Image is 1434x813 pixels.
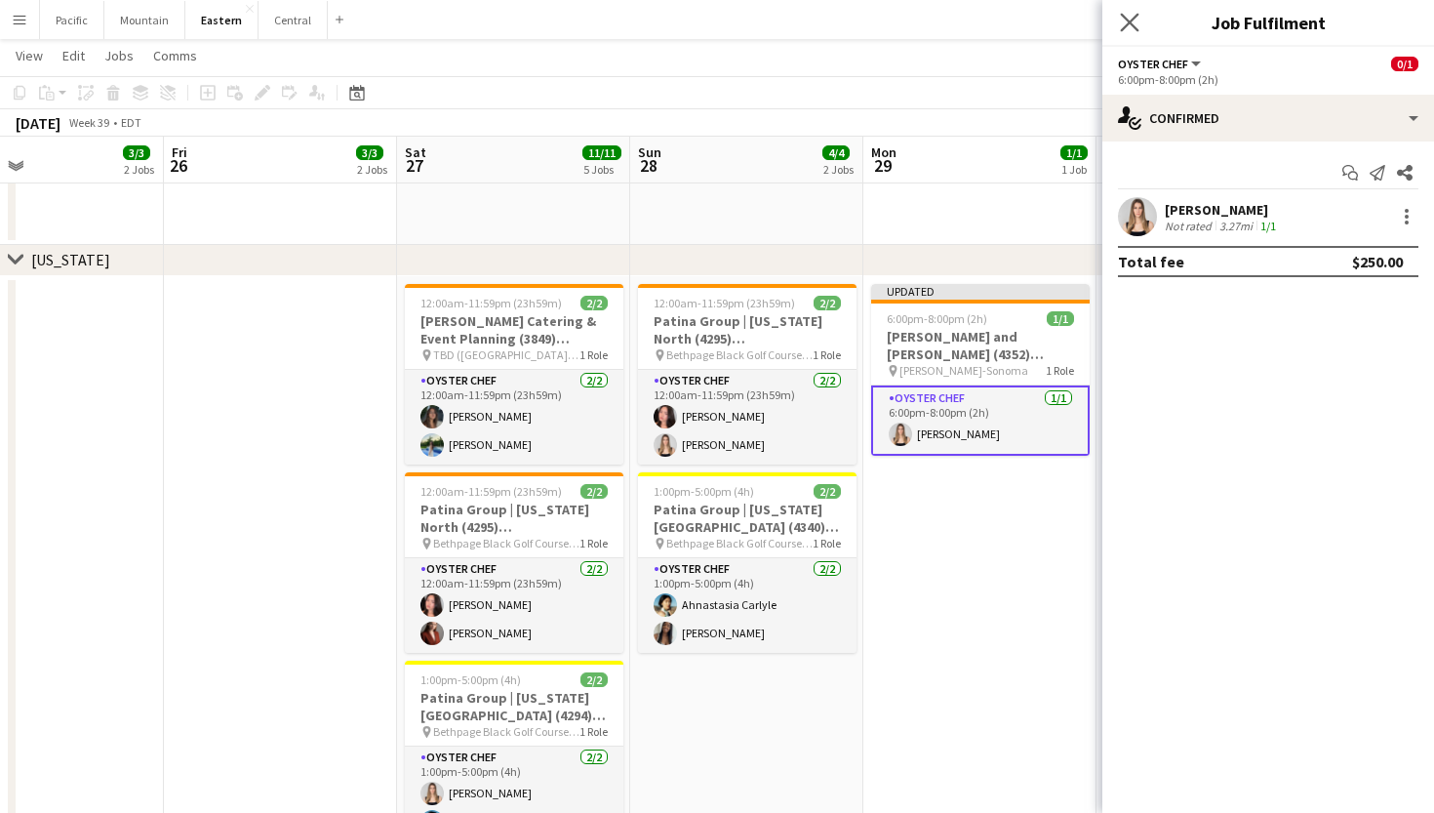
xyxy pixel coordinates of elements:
[868,154,896,177] span: 29
[638,143,661,161] span: Sun
[356,145,383,160] span: 3/3
[40,1,104,39] button: Pacific
[871,328,1090,363] h3: [PERSON_NAME] and [PERSON_NAME] (4352) [[GEOGRAPHIC_DATA]]
[405,501,623,536] h3: Patina Group | [US_STATE] North (4295) [[GEOGRAPHIC_DATA]] - TIME TBD (2 HOURS)
[1391,57,1418,71] span: 0/1
[97,43,141,68] a: Jobs
[638,501,856,536] h3: Patina Group | [US_STATE][GEOGRAPHIC_DATA] (4340) [[GEOGRAPHIC_DATA]]
[580,672,608,687] span: 2/2
[62,47,85,64] span: Edit
[813,536,841,550] span: 1 Role
[1118,72,1418,87] div: 6:00pm-8:00pm (2h)
[402,154,426,177] span: 27
[666,347,813,362] span: Bethpage Black Golf Course (Farmingdale, [GEOGRAPHIC_DATA])
[813,347,841,362] span: 1 Role
[1046,363,1074,378] span: 1 Role
[420,296,562,310] span: 12:00am-11:59pm (23h59m)
[420,484,562,499] span: 12:00am-11:59pm (23h59m)
[887,311,987,326] span: 6:00pm-8:00pm (2h)
[124,162,154,177] div: 2 Jobs
[405,472,623,653] app-job-card: 12:00am-11:59pm (23h59m)2/2Patina Group | [US_STATE] North (4295) [[GEOGRAPHIC_DATA]] - TIME TBD ...
[814,296,841,310] span: 2/2
[814,484,841,499] span: 2/2
[1118,57,1188,71] span: Oyster Chef
[1118,252,1184,271] div: Total fee
[580,484,608,499] span: 2/2
[433,347,579,362] span: TBD ([GEOGRAPHIC_DATA], [GEOGRAPHIC_DATA])
[405,370,623,465] app-card-role: Oyster Chef2/212:00am-11:59pm (23h59m)[PERSON_NAME][PERSON_NAME]
[638,558,856,653] app-card-role: Oyster Chef2/21:00pm-5:00pm (4h)Ahnastasia Carlyle[PERSON_NAME]
[55,43,93,68] a: Edit
[104,1,185,39] button: Mountain
[1215,219,1256,233] div: 3.27mi
[172,143,187,161] span: Fri
[871,386,1090,456] app-card-role: Oyster Chef1/16:00pm-8:00pm (2h)[PERSON_NAME]
[823,162,854,177] div: 2 Jobs
[1101,154,1127,177] span: 30
[357,162,387,177] div: 2 Jobs
[1118,57,1204,71] button: Oyster Chef
[405,558,623,653] app-card-role: Oyster Chef2/212:00am-11:59pm (23h59m)[PERSON_NAME][PERSON_NAME]
[1165,219,1215,233] div: Not rated
[405,143,426,161] span: Sat
[1165,201,1280,219] div: [PERSON_NAME]
[16,47,43,64] span: View
[405,689,623,724] h3: Patina Group | [US_STATE][GEOGRAPHIC_DATA] (4294) [[GEOGRAPHIC_DATA]]
[31,250,110,269] div: [US_STATE]
[1352,252,1403,271] div: $250.00
[16,113,60,133] div: [DATE]
[145,43,205,68] a: Comms
[1260,219,1276,233] app-skills-label: 1/1
[259,1,328,39] button: Central
[420,672,521,687] span: 1:00pm-5:00pm (4h)
[433,724,579,739] span: Bethpage Black Golf Course (Farmingdale, [GEOGRAPHIC_DATA])
[1102,10,1434,35] h3: Job Fulfilment
[871,284,1090,300] div: Updated
[822,145,850,160] span: 4/4
[638,370,856,465] app-card-role: Oyster Chef2/212:00am-11:59pm (23h59m)[PERSON_NAME][PERSON_NAME]
[1102,95,1434,142] div: Confirmed
[405,312,623,347] h3: [PERSON_NAME] Catering & Event Planning (3849) [[GEOGRAPHIC_DATA]] - TIME TBD (1 hour)
[638,312,856,347] h3: Patina Group | [US_STATE] North (4295) [[GEOGRAPHIC_DATA]] - TIME TBD (2 HOURS)
[654,296,795,310] span: 12:00am-11:59pm (23h59m)
[635,154,661,177] span: 28
[871,143,896,161] span: Mon
[583,162,620,177] div: 5 Jobs
[169,154,187,177] span: 26
[121,115,141,130] div: EDT
[580,296,608,310] span: 2/2
[871,284,1090,456] app-job-card: Updated6:00pm-8:00pm (2h)1/1[PERSON_NAME] and [PERSON_NAME] (4352) [[GEOGRAPHIC_DATA]] [PERSON_NA...
[64,115,113,130] span: Week 39
[1061,162,1087,177] div: 1 Job
[185,1,259,39] button: Eastern
[8,43,51,68] a: View
[638,284,856,465] app-job-card: 12:00am-11:59pm (23h59m)2/2Patina Group | [US_STATE] North (4295) [[GEOGRAPHIC_DATA]] - TIME TBD ...
[654,484,754,499] span: 1:00pm-5:00pm (4h)
[579,347,608,362] span: 1 Role
[104,47,134,64] span: Jobs
[433,536,579,550] span: Bethpage Black Golf Course (Farmingdale, [GEOGRAPHIC_DATA])
[582,145,621,160] span: 11/11
[1060,145,1088,160] span: 1/1
[899,363,1028,378] span: [PERSON_NAME]-Sonoma
[666,536,813,550] span: Bethpage Black Golf Course (Farmingdale, [GEOGRAPHIC_DATA])
[405,284,623,465] app-job-card: 12:00am-11:59pm (23h59m)2/2[PERSON_NAME] Catering & Event Planning (3849) [[GEOGRAPHIC_DATA]] - T...
[1047,311,1074,326] span: 1/1
[123,145,150,160] span: 3/3
[638,472,856,653] app-job-card: 1:00pm-5:00pm (4h)2/2Patina Group | [US_STATE][GEOGRAPHIC_DATA] (4340) [[GEOGRAPHIC_DATA]] Bethpa...
[579,536,608,550] span: 1 Role
[579,724,608,739] span: 1 Role
[153,47,197,64] span: Comms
